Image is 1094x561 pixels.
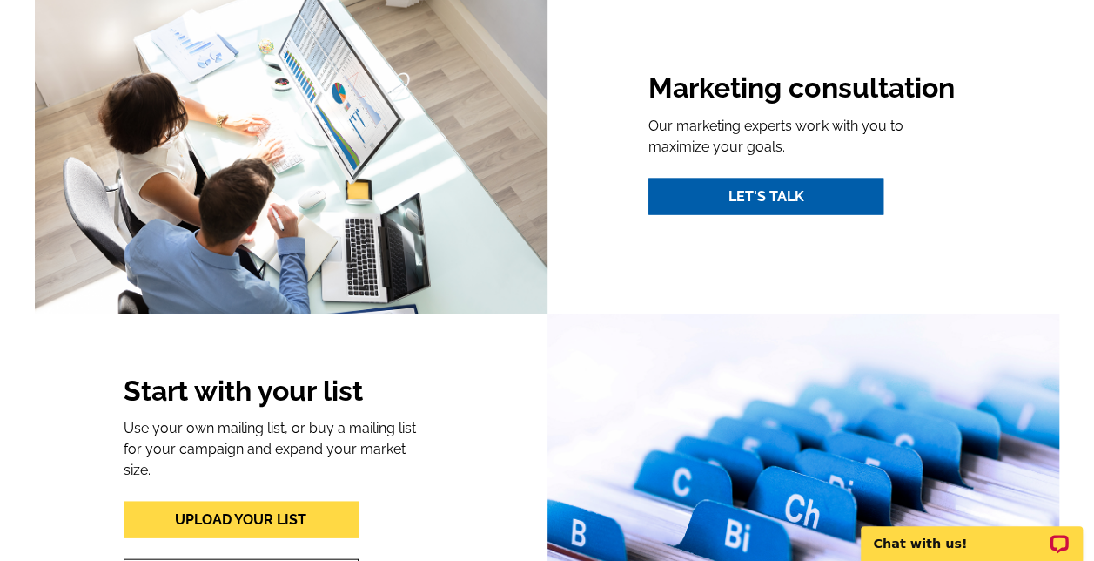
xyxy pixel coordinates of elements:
[648,71,957,108] h2: Marketing consultation
[124,375,433,411] h2: Start with your list
[648,116,957,158] p: Our marketing experts work with you to maximize your goals.
[124,502,359,538] a: Upload Your List
[124,418,433,481] p: Use your own mailing list, or buy a mailing list for your campaign and expand your market size.
[648,179,883,215] a: Let's Talk
[849,506,1094,561] iframe: LiveChat chat widget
